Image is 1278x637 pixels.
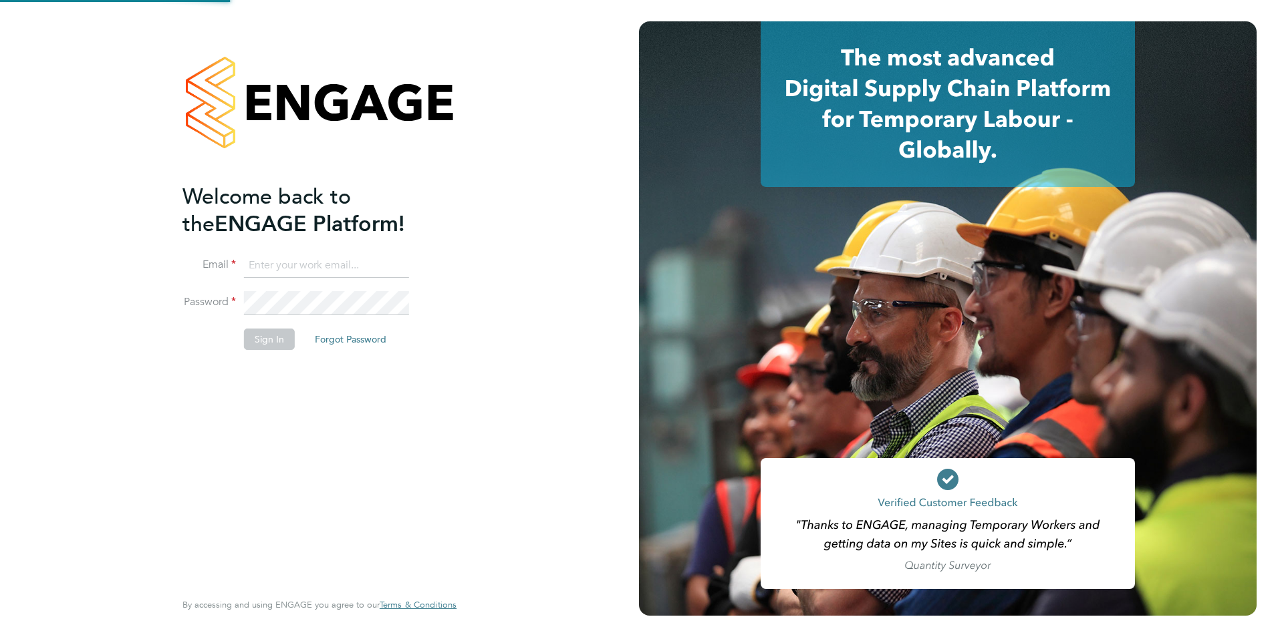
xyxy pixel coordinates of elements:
label: Email [182,258,236,272]
button: Sign In [244,329,295,350]
label: Password [182,295,236,309]
input: Enter your work email... [244,254,409,278]
span: Welcome back to the [182,184,351,237]
h2: ENGAGE Platform! [182,183,443,238]
button: Forgot Password [304,329,397,350]
span: By accessing and using ENGAGE you agree to our [182,599,457,610]
span: Terms & Conditions [380,599,457,610]
a: Terms & Conditions [380,600,457,610]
